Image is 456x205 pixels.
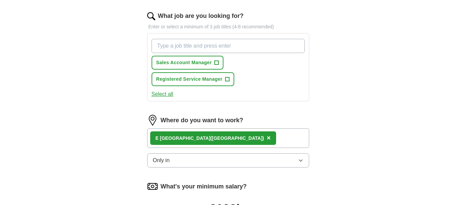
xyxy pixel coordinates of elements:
img: salary.png [147,181,158,192]
button: Select all [152,90,173,98]
button: × [267,133,271,143]
span: Registered Service Manager [156,76,223,83]
label: Where do you want to work? [161,116,243,125]
label: What's your minimum salary? [161,182,247,191]
div: E [GEOGRAPHIC_DATA] [156,135,264,142]
input: Type a job title and press enter [152,39,305,53]
span: × [267,134,271,142]
label: What job are you looking for? [158,11,244,21]
button: Sales Account Manager [152,56,224,70]
span: Only in [153,156,170,164]
img: search.png [147,12,155,20]
span: Sales Account Manager [156,59,212,66]
button: Registered Service Manager [152,72,235,86]
p: Enter or select a minimum of 3 job titles (4-8 recommended) [147,23,309,30]
button: Only in [147,153,309,168]
img: location.png [147,115,158,126]
span: ([GEOGRAPHIC_DATA]) [210,135,264,141]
